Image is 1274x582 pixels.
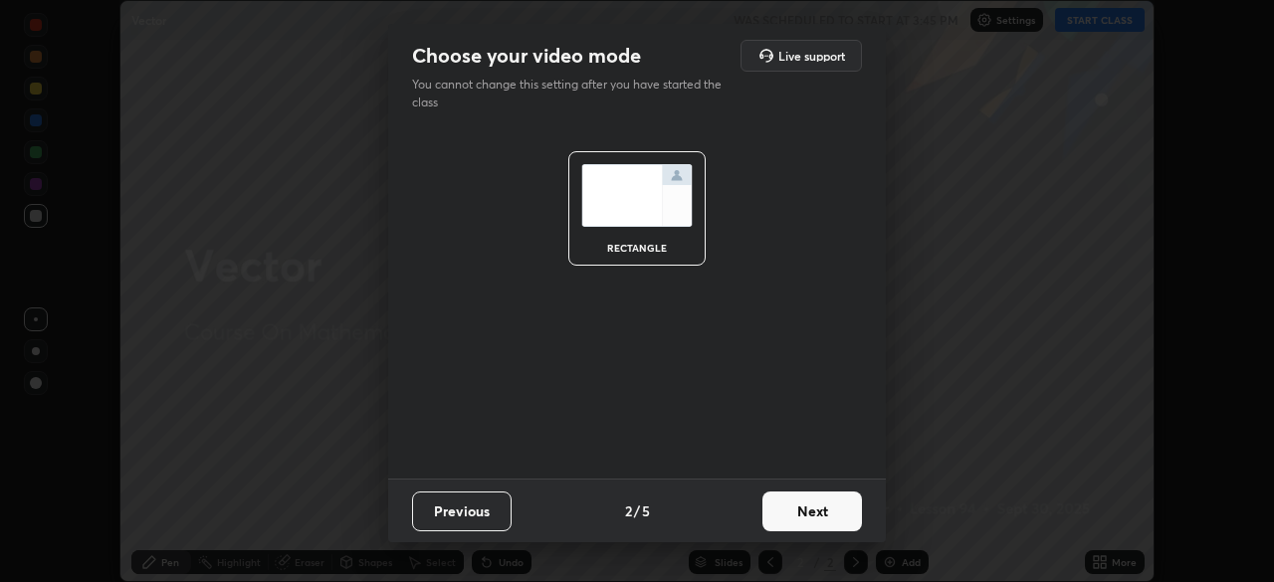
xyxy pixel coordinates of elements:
[625,500,632,521] h4: 2
[412,491,512,531] button: Previous
[412,43,641,69] h2: Choose your video mode
[634,500,640,521] h4: /
[597,243,677,253] div: rectangle
[778,50,845,62] h5: Live support
[412,76,735,111] p: You cannot change this setting after you have started the class
[762,491,862,531] button: Next
[581,164,693,227] img: normalScreenIcon.ae25ed63.svg
[642,500,650,521] h4: 5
